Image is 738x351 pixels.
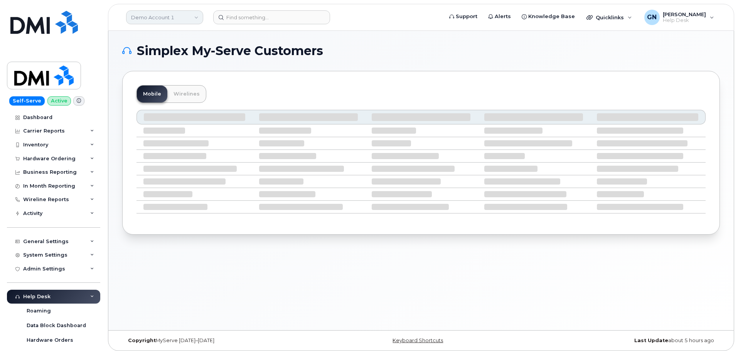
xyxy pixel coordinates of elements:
[137,86,167,102] a: Mobile
[122,338,322,344] div: MyServe [DATE]–[DATE]
[128,338,156,343] strong: Copyright
[167,86,206,102] a: Wirelines
[393,338,443,343] a: Keyboard Shortcuts
[634,338,668,343] strong: Last Update
[137,45,323,57] span: Simplex My-Serve Customers
[521,338,720,344] div: about 5 hours ago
